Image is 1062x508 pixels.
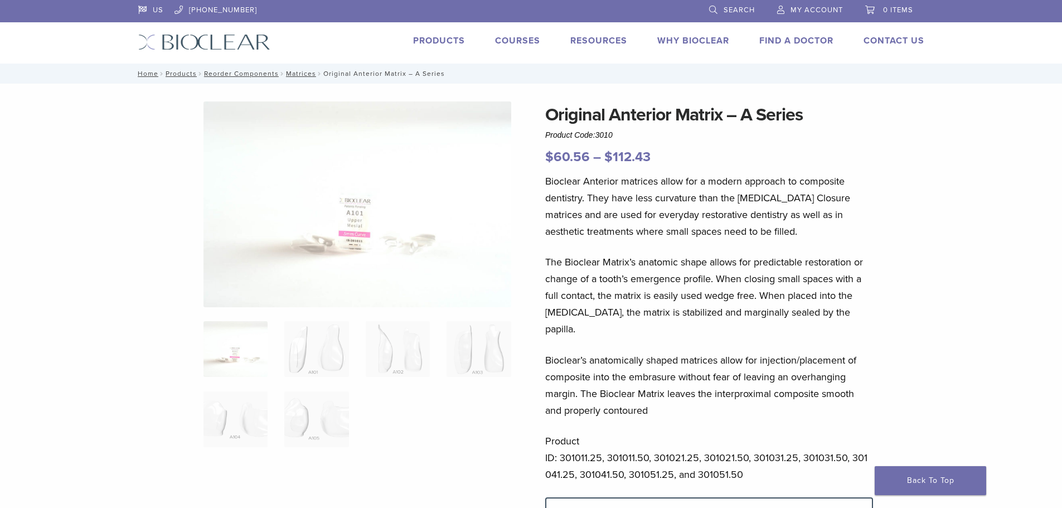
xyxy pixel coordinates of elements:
h1: Original Anterior Matrix – A Series [545,101,873,128]
a: Find A Doctor [759,35,833,46]
span: 0 items [883,6,913,14]
span: / [316,71,323,76]
a: Products [413,35,465,46]
span: $ [545,149,554,165]
p: The Bioclear Matrix’s anatomic shape allows for predictable restoration or change of a tooth’s em... [545,254,873,337]
a: Reorder Components [204,70,279,78]
a: Contact Us [864,35,924,46]
span: $ [604,149,613,165]
a: Products [166,70,197,78]
span: – [593,149,601,165]
a: Why Bioclear [657,35,729,46]
a: Matrices [286,70,316,78]
a: Back To Top [875,466,986,495]
p: Bioclear’s anatomically shaped matrices allow for injection/placement of composite into the embra... [545,352,873,419]
p: Bioclear Anterior matrices allow for a modern approach to composite dentistry. They have less cur... [545,173,873,240]
a: Resources [570,35,627,46]
bdi: 112.43 [604,149,651,165]
span: / [158,71,166,76]
a: Courses [495,35,540,46]
img: Original Anterior Matrix - A Series - Image 5 [203,391,268,447]
bdi: 60.56 [545,149,590,165]
img: Original Anterior Matrix - A Series - Image 6 [284,391,348,447]
span: Product Code: [545,130,613,139]
span: / [279,71,286,76]
img: Original Anterior Matrix - A Series - Image 4 [447,321,511,377]
a: Home [134,70,158,78]
span: Search [724,6,755,14]
img: Original Anterior Matrix - A Series - Image 3 [366,321,430,377]
img: Anterior Original A Series Matrices [203,101,511,307]
img: Original Anterior Matrix - A Series - Image 2 [284,321,348,377]
img: Anterior-Original-A-Series-Matrices-324x324.jpg [203,321,268,377]
img: Bioclear [138,34,270,50]
span: 3010 [595,130,613,139]
p: Product ID: 301011.25, 301011.50, 301021.25, 301021.50, 301031.25, 301031.50, 301041.25, 301041.5... [545,433,873,483]
span: My Account [791,6,843,14]
span: / [197,71,204,76]
nav: Original Anterior Matrix – A Series [130,64,933,84]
